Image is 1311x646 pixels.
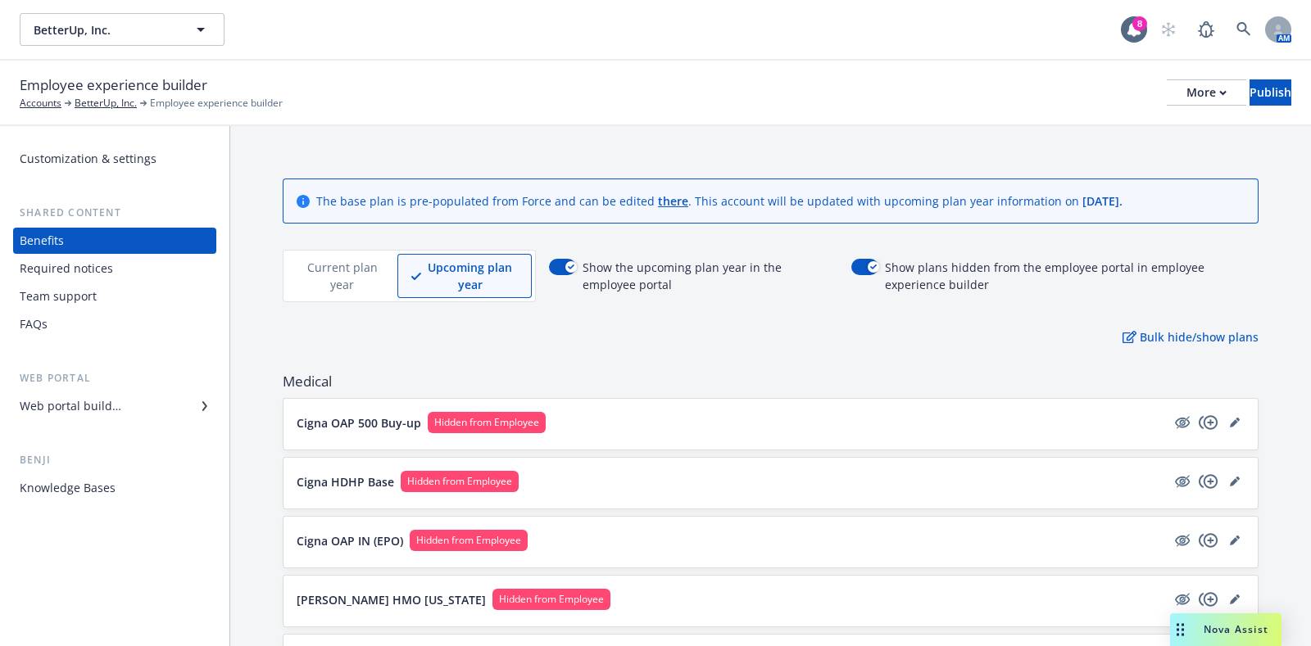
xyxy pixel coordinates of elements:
span: Medical [283,372,1259,391]
span: BetterUp, Inc. [34,21,175,38]
a: Knowledge Bases [13,475,216,501]
div: Shared content [13,205,216,221]
div: Web portal [13,370,216,386]
a: Customization & settings [13,146,216,172]
a: editPencil [1225,590,1245,609]
button: Publish [1250,79,1291,106]
a: Report a Bug [1190,13,1223,46]
button: Cigna OAP IN (EPO)Hidden from Employee [297,530,1166,551]
a: hidden [1173,531,1192,550]
span: Hidden from Employee [499,592,604,607]
a: editPencil [1225,472,1245,491]
a: Start snowing [1152,13,1185,46]
a: editPencil [1225,531,1245,550]
a: Search [1227,13,1260,46]
span: Hidden from Employee [434,415,539,430]
span: Employee experience builder [20,75,207,96]
span: Employee experience builder [150,96,283,111]
div: Drag to move [1170,613,1191,646]
a: BetterUp, Inc. [75,96,137,111]
span: Hidden from Employee [407,474,512,489]
span: . This account will be updated with upcoming plan year information on [688,193,1082,209]
div: 8 [1132,16,1147,31]
a: hidden [1173,590,1192,609]
a: there [658,193,688,209]
div: Customization & settings [20,146,157,172]
div: Benefits [20,228,64,254]
button: Nova Assist [1170,613,1282,646]
div: Knowledge Bases [20,475,116,501]
button: Cigna HDHP BaseHidden from Employee [297,471,1166,492]
div: FAQs [20,311,48,337]
a: Accounts [20,96,61,111]
p: Cigna HDHP Base [297,473,394,490]
button: Cigna OAP 500 Buy-upHidden from Employee [297,412,1166,433]
span: [DATE] . [1082,193,1123,209]
a: Required notices [13,255,216,282]
p: Upcoming plan year [423,259,518,293]
div: Required notices [20,255,113,282]
a: Benefits [13,228,216,254]
a: copyPlus [1199,590,1218,609]
button: More [1167,79,1246,106]
p: Current plan year [301,259,383,293]
a: hidden [1173,472,1192,491]
button: BetterUp, Inc. [20,13,225,46]
p: [PERSON_NAME] HMO [US_STATE] [297,591,486,608]
a: copyPlus [1199,531,1218,550]
span: Show plans hidden from the employee portal in employee experience builder [885,259,1259,293]
span: The base plan is pre-populated from Force and can be edited [316,193,658,209]
a: hidden [1173,413,1192,432]
span: Show the upcoming plan year in the employee portal [583,259,837,293]
span: Hidden from Employee [416,533,521,548]
p: Cigna OAP 500 Buy-up [297,414,421,431]
p: Bulk hide/show plans [1123,328,1259,346]
a: Team support [13,283,216,309]
div: Benji [13,452,216,468]
div: Team support [20,283,97,309]
a: Web portal builder [13,393,216,419]
a: copyPlus [1199,413,1218,432]
div: Web portal builder [20,393,121,419]
div: Publish [1250,80,1291,105]
a: FAQs [13,311,216,337]
button: [PERSON_NAME] HMO [US_STATE]Hidden from Employee [297,589,1166,610]
a: copyPlus [1199,472,1218,491]
a: editPencil [1225,413,1245,432]
span: Nova Assist [1204,622,1268,636]
p: Cigna OAP IN (EPO) [297,532,403,549]
div: More [1186,80,1227,105]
